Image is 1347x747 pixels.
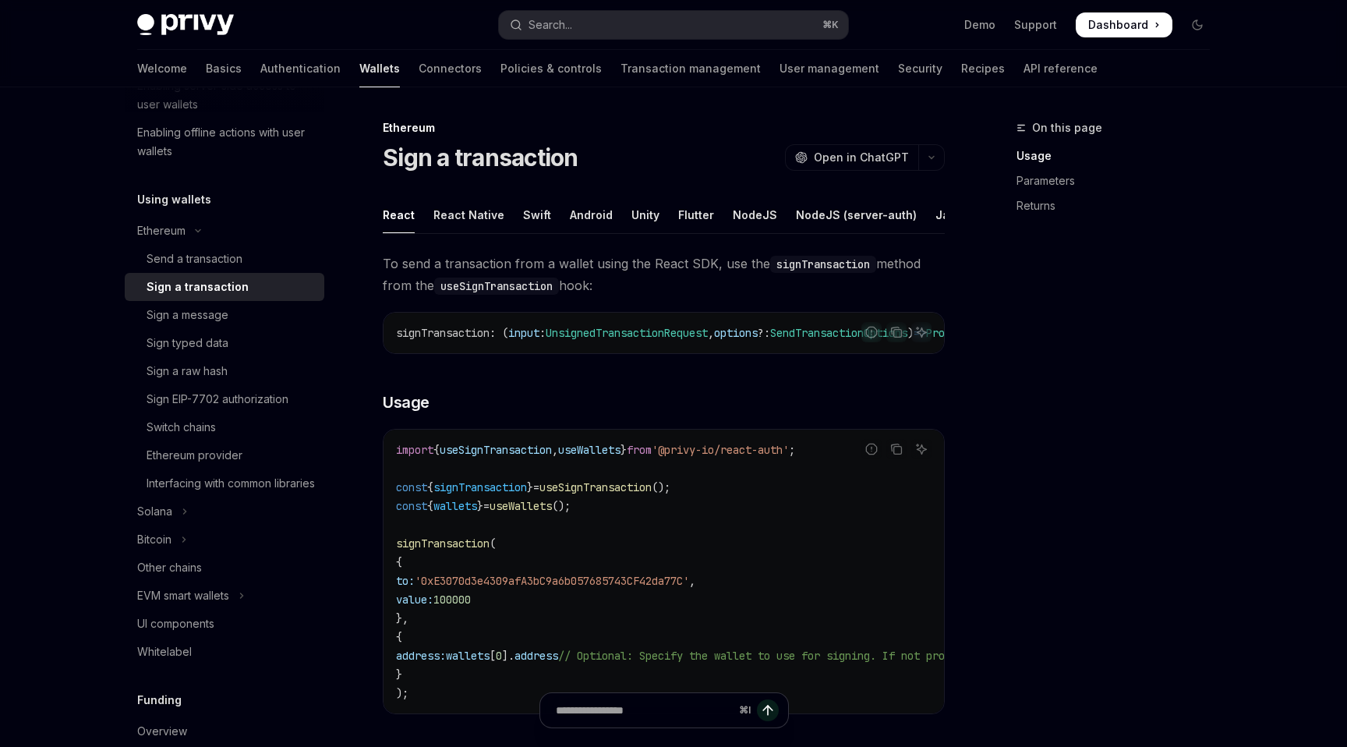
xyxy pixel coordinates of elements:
span: wallets [446,649,490,663]
span: } [620,443,627,457]
div: Sign a message [147,306,228,324]
div: Sign a raw hash [147,362,228,381]
div: Unity [631,196,659,233]
div: Switch chains [147,418,216,437]
button: Open search [499,11,848,39]
code: signTransaction [770,256,876,273]
button: Toggle EVM smart wallets section [125,582,324,610]
a: Send a transaction [125,245,324,273]
span: input [508,326,539,340]
a: Returns [1016,193,1222,218]
span: // Optional: Specify the wallet to use for signing. If not provided, the first wallet will be used. [558,649,1176,663]
h1: Sign a transaction [383,143,578,172]
a: Sign EIP-7702 authorization [125,385,324,413]
input: Ask a question... [556,693,733,728]
a: API reference [1024,50,1098,87]
img: dark logo [137,14,234,36]
span: wallets [433,499,477,513]
a: Other chains [125,554,324,582]
div: Other chains [137,558,202,577]
div: Flutter [678,196,714,233]
a: Authentication [260,50,341,87]
span: Usage [383,391,430,413]
div: Solana [137,502,172,521]
div: Whitelabel [137,643,192,661]
a: Ethereum provider [125,441,324,469]
div: Sign a transaction [147,278,249,296]
div: Bitcoin [137,530,171,549]
button: Copy the contents from the code block [886,439,907,459]
span: ⌘ K [822,19,839,31]
span: Dashboard [1088,17,1148,33]
a: User management [780,50,879,87]
a: Switch chains [125,413,324,441]
span: { [433,443,440,457]
span: { [427,499,433,513]
a: Whitelabel [125,638,324,666]
span: , [552,443,558,457]
span: signTransaction [433,480,527,494]
span: Open in ChatGPT [814,150,909,165]
span: useWallets [558,443,620,457]
span: ); [396,686,408,700]
span: ?: [758,326,770,340]
div: Enabling offline actions with user wallets [137,123,315,161]
span: ( [490,536,496,551]
span: 100000 [433,593,471,607]
span: options [714,326,758,340]
button: Ask AI [911,322,932,342]
a: Overview [125,717,324,745]
span: { [396,555,402,569]
span: signTransaction [396,326,490,340]
h5: Funding [137,691,182,710]
a: Welcome [137,50,187,87]
button: Open in ChatGPT [785,144,918,171]
a: Dashboard [1076,12,1172,37]
a: UI components [125,610,324,638]
a: Connectors [419,50,482,87]
span: value: [396,593,433,607]
span: from [627,443,652,457]
div: React Native [433,196,504,233]
a: Parameters [1016,168,1222,193]
span: const [396,499,427,513]
span: }, [396,611,408,625]
span: } [527,480,533,494]
span: to: [396,574,415,588]
button: Report incorrect code [861,322,882,342]
a: Enabling offline actions with user wallets [125,119,324,165]
span: useSignTransaction [440,443,552,457]
span: '0xE3070d3e4309afA3bC9a6b057685743CF42da77C' [415,574,689,588]
span: , [689,574,695,588]
span: useWallets [490,499,552,513]
div: Sign EIP-7702 authorization [147,390,288,409]
button: Copy the contents from the code block [886,322,907,342]
a: Sign a raw hash [125,357,324,385]
span: SendTransactionOptions [770,326,907,340]
span: ) [907,326,914,340]
div: EVM smart wallets [137,586,229,605]
a: Security [898,50,942,87]
span: signTransaction [396,536,490,551]
span: (); [552,499,571,513]
span: : ( [490,326,508,340]
a: Sign a message [125,301,324,329]
div: UI components [137,614,214,633]
span: { [427,480,433,494]
div: NodeJS (server-auth) [796,196,917,233]
a: Sign a transaction [125,273,324,301]
a: Interfacing with common libraries [125,469,324,497]
span: } [477,499,483,513]
div: Overview [137,722,187,741]
div: Search... [529,16,572,34]
span: } [396,667,402,682]
span: = [483,499,490,513]
span: On this page [1032,119,1102,137]
span: useSignTransaction [539,480,652,494]
span: address [514,649,558,663]
button: Ask AI [911,439,932,459]
span: , [708,326,714,340]
a: Wallets [359,50,400,87]
span: address: [396,649,446,663]
button: Toggle Solana section [125,497,324,526]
